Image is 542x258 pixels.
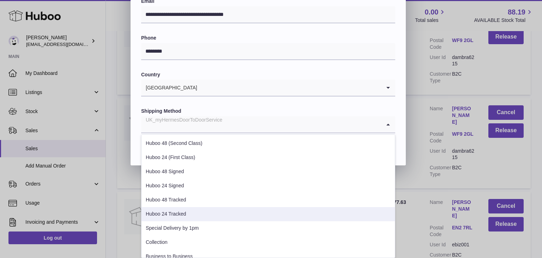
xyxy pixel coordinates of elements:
[141,136,395,151] li: Huboo 48 (Second Class)
[141,35,395,41] label: Phone
[141,116,381,133] input: Search for option
[141,80,198,96] span: [GEOGRAPHIC_DATA]
[141,165,395,179] li: Huboo 48 Signed
[141,235,395,250] li: Collection
[141,80,395,96] div: Search for option
[141,151,395,165] li: Huboo 24 (First Class)
[141,71,395,78] label: Country
[141,116,395,133] div: Search for option
[141,221,395,235] li: Special Delivery by 1pm
[141,108,395,115] label: Shipping Method
[198,80,381,96] input: Search for option
[141,193,395,207] li: Huboo 48 Tracked
[141,207,395,221] li: Huboo 24 Tracked
[141,179,395,193] li: Huboo 24 Signed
